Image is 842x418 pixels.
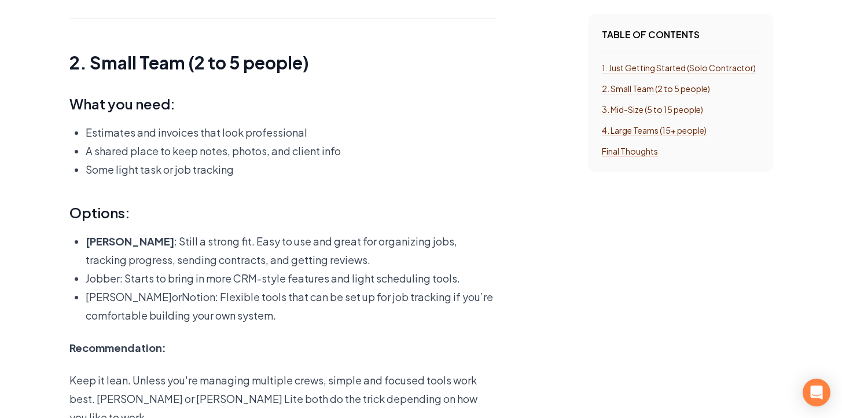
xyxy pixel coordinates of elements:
a: 3. Mid-Size (5 to 15 people) [602,104,703,115]
a: 1. Just Getting Started (Solo Contractor) [602,63,756,74]
a: 2. Small Team (2 to 5 people) [602,83,710,94]
b: Recommendation: [69,341,166,354]
a: Final Thoughts [602,146,658,157]
a: [PERSON_NAME] [86,234,174,248]
p: A shared place to keep notes, photos, and client info [86,142,496,160]
a: 4. Large Teams (15+ people) [602,125,707,136]
p: Estimates and invoices that look professional [86,123,496,142]
h2: 2. Small Team (2 to 5 people) [69,52,496,75]
p: : Still a strong fit. Easy to use and great for organizing jobs, tracking progress, sending contr... [86,232,496,269]
h4: Table of contents [602,28,759,42]
a: [PERSON_NAME] [86,290,172,303]
p: Some light task or job tracking [86,160,496,179]
a: Jobber [86,272,120,285]
p: or : Flexible tools that can be set up for job tracking if you’re comfortable building your own s... [86,288,496,325]
p: : Starts to bring in more CRM-style features and light scheduling tools. [86,269,496,288]
h3: Options: [69,202,496,223]
h3: What you need: [69,93,496,114]
a: Notion [182,290,215,303]
div: Open Intercom Messenger [803,379,830,406]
